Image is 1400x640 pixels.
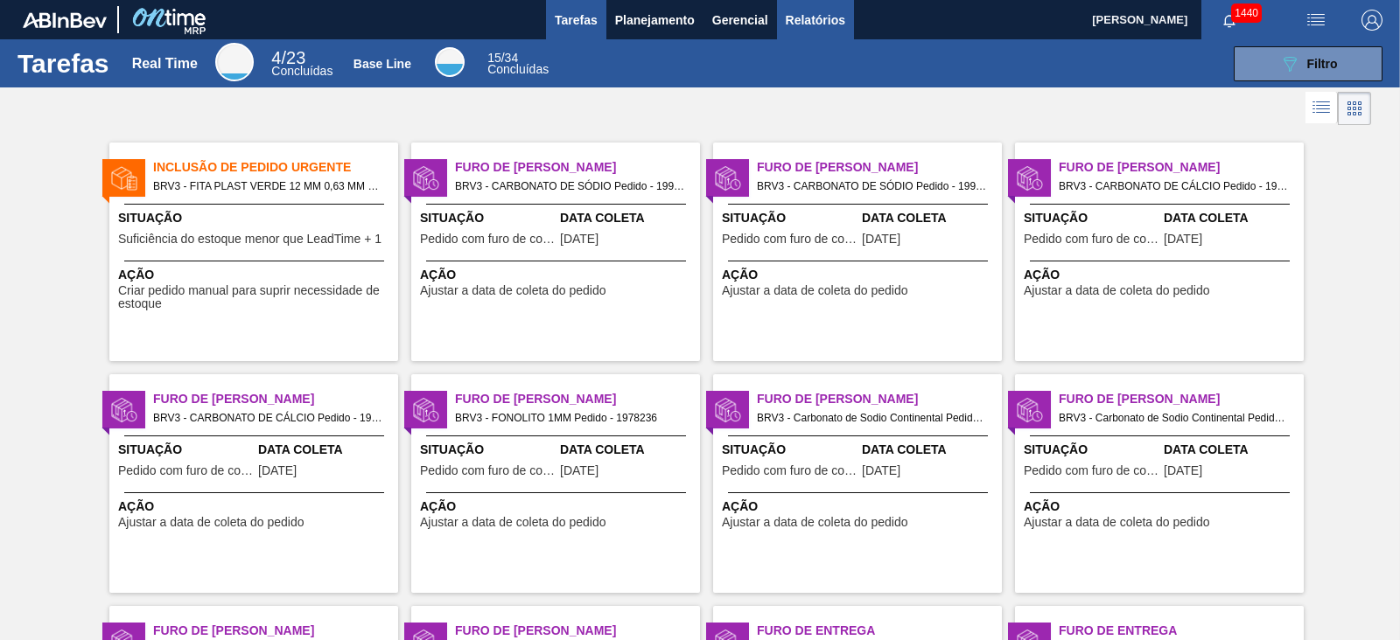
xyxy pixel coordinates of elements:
[757,158,1002,177] span: Furo de Coleta
[17,53,109,73] h1: Tarefas
[862,441,997,459] span: Data Coleta
[722,464,857,477] span: Pedido com furo de coleta
[118,209,394,227] span: Situação
[153,158,398,177] span: Inclusão de Pedido Urgente
[1059,408,1290,428] span: BRV3 - Carbonato de Sodio Continental Pedido - 2013897
[455,158,700,177] span: Furo de Coleta
[1307,57,1338,71] span: Filtro
[1338,92,1371,125] div: Visão em Cards
[555,10,598,31] span: Tarefas
[420,209,556,227] span: Situação
[420,284,606,297] span: Ajustar a data de coleta do pedido
[455,390,700,408] span: Furo de Coleta
[1164,441,1299,459] span: Data Coleta
[111,165,137,191] img: status
[560,209,696,227] span: Data Coleta
[1164,233,1202,246] span: 31/07/2025
[757,622,1002,640] span: Furo de Entrega
[1024,516,1210,529] span: Ajustar a data de coleta do pedido
[455,177,686,196] span: BRV3 - CARBONATO DE SÓDIO Pedido - 1998605
[23,12,107,28] img: TNhmsLtSVTkK8tSr43FrP2fwEKptu5GPRR3wAAAABJRU5ErkJggg==
[1231,3,1262,23] span: 1440
[862,464,900,477] span: 21/08/2025
[1024,284,1210,297] span: Ajustar a data de coleta do pedido
[786,10,845,31] span: Relatórios
[420,233,556,246] span: Pedido com furo de coleta
[153,408,384,428] span: BRV3 - CARBONATO DE CÁLCIO Pedido - 1999046
[1024,233,1159,246] span: Pedido com furo de coleta
[271,48,281,67] span: 4
[1164,209,1299,227] span: Data Coleta
[1017,165,1043,191] img: status
[722,284,908,297] span: Ajustar a data de coleta do pedido
[118,266,394,284] span: Ação
[420,464,556,477] span: Pedido com furo de coleta
[118,464,254,477] span: Pedido com furo de coleta
[118,441,254,459] span: Situação
[1164,464,1202,477] span: 22/08/2025
[715,165,741,191] img: status
[455,622,700,640] span: Furo de Coleta
[1361,10,1382,31] img: Logout
[487,62,549,76] span: Concluídas
[271,64,332,78] span: Concluídas
[435,47,465,77] div: Base Line
[560,441,696,459] span: Data Coleta
[722,497,997,516] span: Ação
[615,10,695,31] span: Planejamento
[757,390,1002,408] span: Furo de Coleta
[722,516,908,529] span: Ajustar a data de coleta do pedido
[153,622,398,640] span: Furo de Coleta
[111,397,137,423] img: status
[118,284,394,311] span: Criar pedido manual para suprir necessidade de estoque
[118,497,394,516] span: Ação
[215,43,254,81] div: Real Time
[1059,177,1290,196] span: BRV3 - CARBONATO DE CÁLCIO Pedido - 1978381
[420,441,556,459] span: Situação
[420,516,606,529] span: Ajustar a data de coleta do pedido
[1024,464,1159,477] span: Pedido com furo de coleta
[1017,397,1043,423] img: status
[715,397,741,423] img: status
[1059,390,1304,408] span: Furo de Coleta
[722,209,857,227] span: Situação
[1024,497,1299,516] span: Ação
[353,57,411,71] div: Base Line
[722,233,857,246] span: Pedido com furo de coleta
[862,209,997,227] span: Data Coleta
[455,408,686,428] span: BRV3 - FONOLITO 1MM Pedido - 1978236
[560,233,598,246] span: 01/08/2025
[487,52,549,75] div: Base Line
[1059,622,1304,640] span: Furo de Entrega
[1024,209,1159,227] span: Situação
[258,441,394,459] span: Data Coleta
[271,51,332,77] div: Real Time
[757,408,988,428] span: BRV3 - Carbonato de Sodio Continental Pedido - 2013056
[258,464,297,477] span: 08/08/2025
[1024,441,1159,459] span: Situação
[712,10,768,31] span: Gerencial
[487,51,518,65] span: / 34
[420,266,696,284] span: Ação
[118,233,381,246] span: Suficiência do estoque menor que LeadTime + 1
[757,177,988,196] span: BRV3 - CARBONATO DE SÓDIO Pedido - 1998627
[1024,266,1299,284] span: Ação
[1059,158,1304,177] span: Furo de Coleta
[1201,8,1257,32] button: Notificações
[413,165,439,191] img: status
[1234,46,1382,81] button: Filtro
[153,177,384,196] span: BRV3 - FITA PLAST VERDE 12 MM 0,63 MM 2000 M
[722,266,997,284] span: Ação
[420,497,696,516] span: Ação
[560,464,598,477] span: 20/07/2025
[1305,92,1338,125] div: Visão em Lista
[722,441,857,459] span: Situação
[118,516,304,529] span: Ajustar a data de coleta do pedido
[413,397,439,423] img: status
[862,233,900,246] span: 24/08/2025
[132,56,198,72] div: Real Time
[487,51,501,65] span: 15
[271,48,305,67] span: / 23
[153,390,398,408] span: Furo de Coleta
[1305,10,1326,31] img: userActions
